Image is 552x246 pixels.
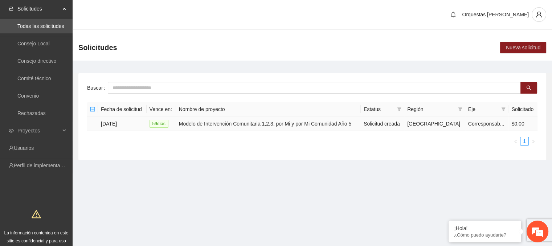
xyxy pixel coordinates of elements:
[520,137,528,145] a: 1
[396,104,403,115] span: filter
[78,42,117,53] span: Solicitudes
[17,123,60,138] span: Proyectos
[532,11,546,18] span: user
[532,7,546,22] button: user
[14,145,34,151] a: Usuarios
[506,44,540,52] span: Nueva solicitud
[364,105,394,113] span: Estatus
[17,93,39,99] a: Convenio
[147,102,176,116] th: Vence en:
[17,58,56,64] a: Consejo directivo
[529,137,537,145] button: right
[508,116,537,131] td: $0.00
[98,102,147,116] th: Fecha de solicitud
[176,102,361,116] th: Nombre de proyecto
[361,116,404,131] td: Solicitud creada
[468,105,499,113] span: Eje
[448,12,459,17] span: bell
[454,232,516,238] p: ¿Cómo puedo ayudarte?
[511,137,520,145] li: Previous Page
[150,120,168,128] span: 59 día s
[119,4,136,21] div: Minimizar ventana de chat en vivo
[404,116,465,131] td: [GEOGRAPHIC_DATA]
[447,9,459,20] button: bell
[531,139,535,144] span: right
[457,104,464,115] span: filter
[520,137,529,145] li: 1
[508,102,537,116] th: Solicitado
[500,104,507,115] span: filter
[462,12,529,17] span: Orquestas [PERSON_NAME]
[9,128,14,133] span: eye
[98,116,147,131] td: [DATE]
[4,167,138,192] textarea: Escriba su mensaje y pulse “Intro”
[501,107,506,111] span: filter
[17,23,64,29] a: Todas las solicitudes
[511,137,520,145] button: left
[407,105,455,113] span: Región
[90,107,95,112] span: minus-square
[397,107,401,111] span: filter
[42,81,100,154] span: Estamos en línea.
[17,41,50,46] a: Consejo Local
[38,37,122,46] div: Chatee con nosotros ahora
[87,82,108,94] label: Buscar
[17,75,51,81] a: Comité técnico
[526,85,531,91] span: search
[458,107,462,111] span: filter
[32,209,41,219] span: warning
[9,6,14,11] span: inbox
[17,1,60,16] span: Solicitudes
[529,137,537,145] li: Next Page
[454,225,516,231] div: ¡Hola!
[17,110,46,116] a: Rechazadas
[514,139,518,144] span: left
[500,42,546,53] button: Nueva solicitud
[14,163,70,168] a: Perfil de implementadora
[176,116,361,131] td: Modelo de Intervención Comunitaria 1,2,3, por Mi y por Mi Comunidad Año 5
[468,121,504,127] span: Corresponsab...
[520,82,537,94] button: search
